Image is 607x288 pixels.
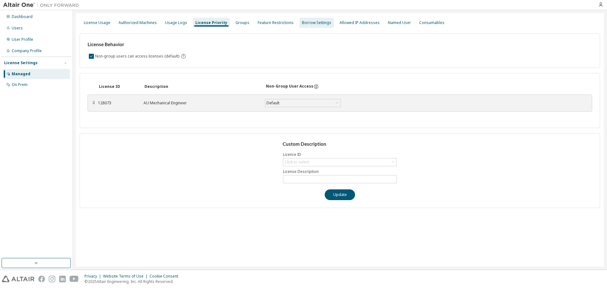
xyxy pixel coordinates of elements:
[144,84,258,89] div: Description
[150,274,182,279] div: Cookie Consent
[236,20,249,25] div: Groups
[283,169,397,174] label: License Description
[181,53,186,59] svg: By default any user not assigned to any group can access any license. Turn this setting off to di...
[283,152,397,157] label: Licence ID
[283,158,396,166] div: Click to select
[325,189,355,200] button: Update
[4,60,38,65] div: License Settings
[266,100,280,107] div: Default
[92,101,95,106] div: ⠿
[119,20,157,25] div: Authorized Machines
[70,276,79,282] img: youtube.svg
[165,20,187,25] div: Usage Logs
[285,160,309,165] div: Click to select
[265,99,340,107] div: Default
[49,276,55,282] img: instagram.svg
[340,20,380,25] div: Allowed IP Addresses
[84,274,103,279] div: Privacy
[95,52,181,60] label: Non-group users can access licenses (default)
[12,82,28,87] div: On Prem
[419,20,445,25] div: Consumables
[84,279,182,284] p: © 2025 Altair Engineering, Inc. All Rights Reserved.
[388,20,411,25] div: Named User
[99,84,137,89] div: License ID
[3,2,82,8] img: Altair One
[88,41,185,48] h3: License Behavior
[195,20,227,25] div: License Priority
[38,276,45,282] img: facebook.svg
[283,141,397,147] h3: Custom Description
[144,101,257,106] div: AU Mechanical Engineer
[266,84,313,89] div: Non-Group User Access
[12,48,42,53] div: Company Profile
[98,101,136,106] div: 128073
[59,276,66,282] img: linkedin.svg
[12,37,33,42] div: User Profile
[302,20,331,25] div: Borrow Settings
[103,274,150,279] div: Website Terms of Use
[258,20,294,25] div: Feature Restrictions
[12,26,23,31] div: Users
[84,20,110,25] div: License Usage
[12,14,33,19] div: Dashboard
[2,276,34,282] img: altair_logo.svg
[12,71,30,77] div: Managed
